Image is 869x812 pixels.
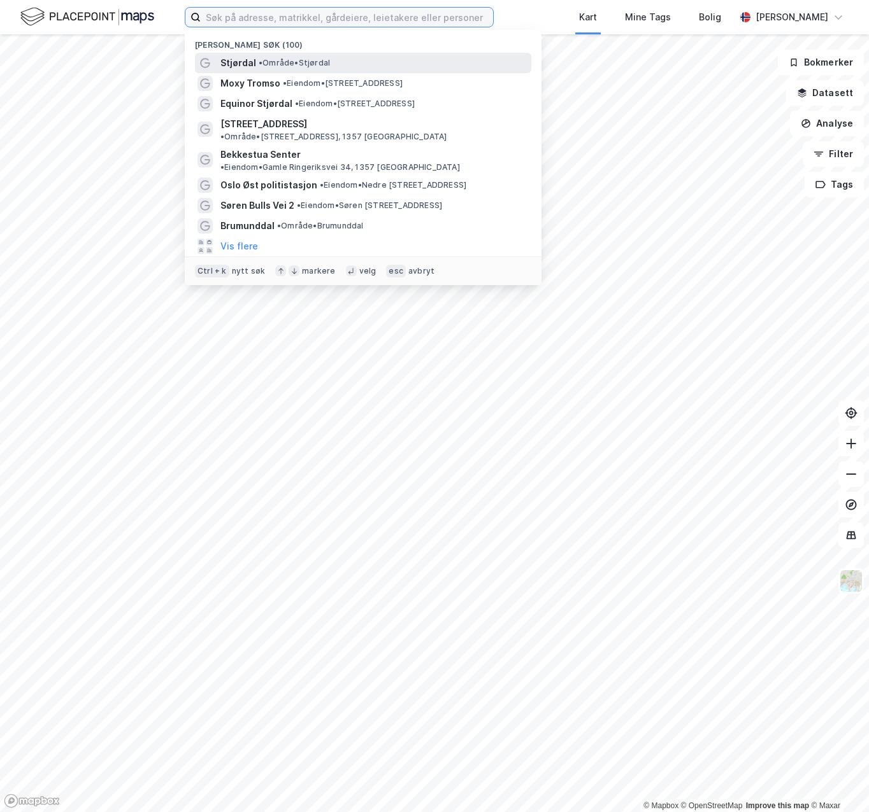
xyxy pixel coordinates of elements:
div: [PERSON_NAME] [756,10,828,25]
button: Filter [803,141,864,167]
a: Mapbox [643,801,679,810]
div: esc [386,265,406,277]
a: OpenStreetMap [681,801,743,810]
span: Eiendom • [STREET_ADDRESS] [283,78,403,88]
div: avbryt [408,266,434,276]
div: Bolig [699,10,721,25]
span: • [220,162,224,172]
span: Eiendom • [STREET_ADDRESS] [295,99,415,109]
button: Bokmerker [778,50,864,75]
div: Ctrl + k [195,265,229,277]
span: • [277,221,281,230]
div: [PERSON_NAME] søk (100) [185,30,542,53]
span: Område • [STREET_ADDRESS], 1357 [GEOGRAPHIC_DATA] [220,132,447,142]
span: Område • Stjørdal [259,58,330,68]
img: Z [839,569,863,593]
span: Oslo Øst politistasjon [220,178,317,193]
div: velg [359,266,377,276]
a: Mapbox homepage [4,794,60,808]
a: Improve this map [746,801,809,810]
div: nytt søk [232,266,266,276]
span: Eiendom • Gamle Ringeriksvei 34, 1357 [GEOGRAPHIC_DATA] [220,162,460,172]
div: Mine Tags [625,10,671,25]
span: Område • Brumunddal [277,221,364,231]
span: [STREET_ADDRESS] [220,116,307,132]
button: Analyse [790,111,864,136]
span: • [220,132,224,141]
button: Vis flere [220,239,258,254]
span: Søren Bulls Vei 2 [220,198,294,213]
div: markere [302,266,335,276]
span: • [295,99,299,108]
button: Datasett [786,80,864,106]
span: Eiendom • Nedre [STREET_ADDRESS] [320,180,466,190]
span: Moxy Tromso [220,76,280,91]
span: Eiendom • Søren [STREET_ADDRESS] [297,200,442,211]
span: Brumunddal [220,218,275,234]
span: • [259,58,262,67]
iframe: Chat Widget [805,751,869,812]
div: Kontrollprogram for chat [805,751,869,812]
span: Stjørdal [220,55,256,71]
button: Tags [805,172,864,197]
span: Bekkestua Senter [220,147,301,162]
span: Equinor Stjørdal [220,96,292,111]
img: logo.f888ab2527a4732fd821a326f86c7f29.svg [20,6,154,28]
span: • [320,180,324,190]
div: Kart [579,10,597,25]
span: • [283,78,287,88]
input: Søk på adresse, matrikkel, gårdeiere, leietakere eller personer [201,8,493,27]
span: • [297,200,301,210]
